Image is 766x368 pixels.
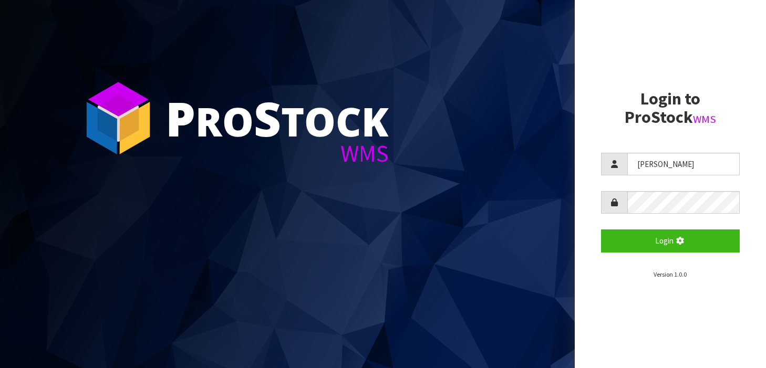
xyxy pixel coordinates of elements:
[165,86,195,150] span: P
[654,270,687,278] small: Version 1.0.0
[601,90,740,127] h2: Login to ProStock
[79,79,158,157] img: ProStock Cube
[627,153,740,175] input: Username
[165,94,389,142] div: ro tock
[693,112,716,126] small: WMS
[601,229,740,252] button: Login
[254,86,281,150] span: S
[165,142,389,165] div: WMS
